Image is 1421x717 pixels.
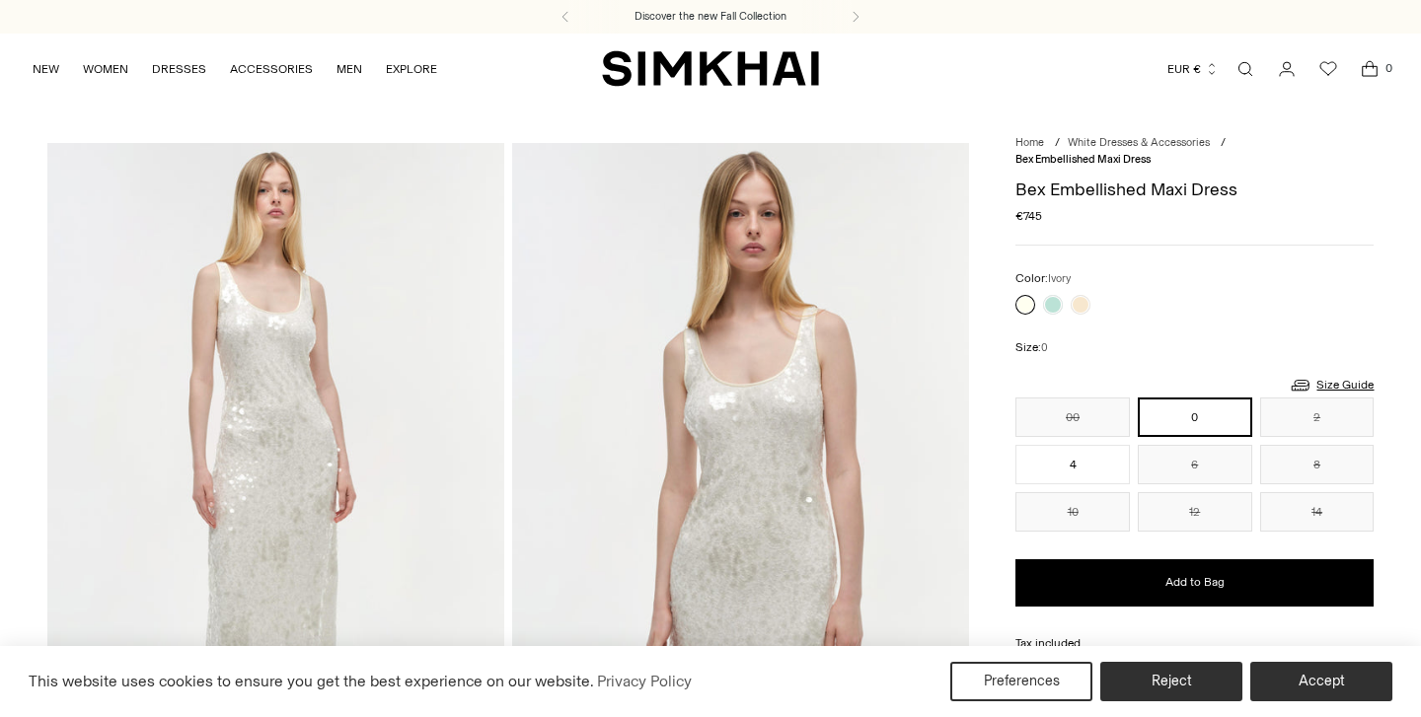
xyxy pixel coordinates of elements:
a: Home [1015,136,1044,149]
button: 12 [1138,492,1252,532]
span: €745 [1015,207,1042,225]
button: Accept [1250,662,1392,701]
a: EXPLORE [386,47,437,91]
button: 00 [1015,397,1130,437]
a: NEW [33,47,59,91]
a: WOMEN [83,47,128,91]
a: Privacy Policy (opens in a new tab) [594,667,695,696]
span: Bex Embellished Maxi Dress [1015,153,1151,166]
a: Go to the account page [1267,49,1307,89]
a: Open cart modal [1350,49,1389,89]
a: Size Guide [1289,373,1374,397]
a: Wishlist [1309,49,1348,89]
a: ACCESSORIES [230,47,313,91]
button: 2 [1260,397,1375,437]
a: Discover the new Fall Collection [635,9,786,25]
span: 0 [1041,341,1048,354]
h1: Bex Embellished Maxi Dress [1015,180,1374,198]
button: 14 [1260,492,1375,532]
span: Ivory [1048,272,1071,285]
span: Add to Bag [1165,574,1225,591]
label: Size: [1015,338,1048,357]
button: Reject [1100,662,1242,701]
span: This website uses cookies to ensure you get the best experience on our website. [29,672,594,690]
div: / [1221,135,1226,152]
label: Color: [1015,269,1071,288]
button: Preferences [950,662,1092,701]
div: Tax included. [1015,634,1374,652]
button: 6 [1138,445,1252,484]
a: DRESSES [152,47,206,91]
a: Open search modal [1226,49,1265,89]
a: SIMKHAI [602,49,819,88]
button: Add to Bag [1015,559,1374,607]
div: / [1055,135,1060,152]
button: 10 [1015,492,1130,532]
span: 0 [1380,59,1397,77]
a: White Dresses & Accessories [1068,136,1210,149]
button: EUR € [1167,47,1219,91]
a: MEN [337,47,362,91]
button: 4 [1015,445,1130,484]
button: 8 [1260,445,1375,484]
nav: breadcrumbs [1015,135,1374,168]
button: 0 [1138,397,1252,437]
